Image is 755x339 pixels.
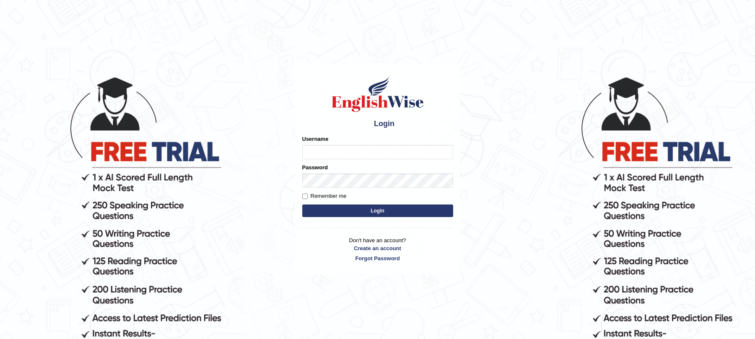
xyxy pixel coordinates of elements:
[302,163,328,171] label: Password
[302,254,453,262] a: Forgot Password
[302,244,453,252] a: Create an account
[302,135,329,143] label: Username
[302,117,453,131] h4: Login
[302,236,453,262] p: Don't have an account?
[302,204,453,217] button: Login
[302,194,308,199] input: Remember me
[330,75,425,113] img: Logo of English Wise sign in for intelligent practice with AI
[302,192,347,200] label: Remember me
